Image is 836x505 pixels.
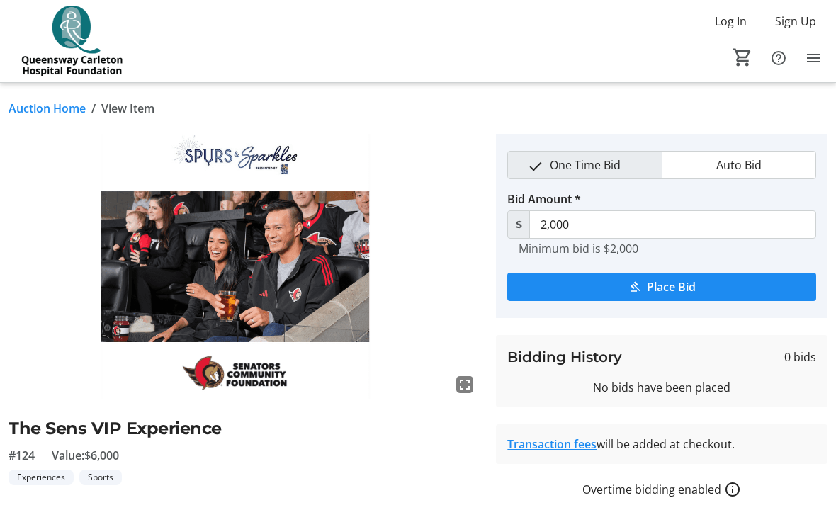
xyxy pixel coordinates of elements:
[704,10,758,33] button: Log In
[764,44,793,72] button: Help
[708,152,770,178] span: Auto Bid
[79,470,122,485] tr-label-badge: Sports
[647,278,696,295] span: Place Bid
[730,45,755,70] button: Cart
[507,273,816,301] button: Place Bid
[507,379,816,396] div: No bids have been placed
[775,13,816,30] span: Sign Up
[764,10,827,33] button: Sign Up
[496,481,827,498] div: Overtime bidding enabled
[507,436,816,453] div: will be added at checkout.
[9,6,135,76] img: QCH Foundation's Logo
[799,44,827,72] button: Menu
[507,191,581,208] label: Bid Amount *
[507,210,530,239] span: $
[9,416,479,441] h2: The Sens VIP Experience
[519,242,638,256] tr-hint: Minimum bid is $2,000
[101,100,154,117] span: View Item
[52,447,119,464] span: Value: $6,000
[9,134,479,399] img: Image
[9,100,86,117] a: Auction Home
[715,13,747,30] span: Log In
[541,152,629,178] span: One Time Bid
[507,436,597,452] a: Transaction fees
[784,348,816,365] span: 0 bids
[456,376,473,393] mat-icon: fullscreen
[724,481,741,498] a: How overtime bidding works for silent auctions
[9,447,35,464] span: #124
[507,346,622,368] h3: Bidding History
[9,470,74,485] tr-label-badge: Experiences
[91,100,96,117] span: /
